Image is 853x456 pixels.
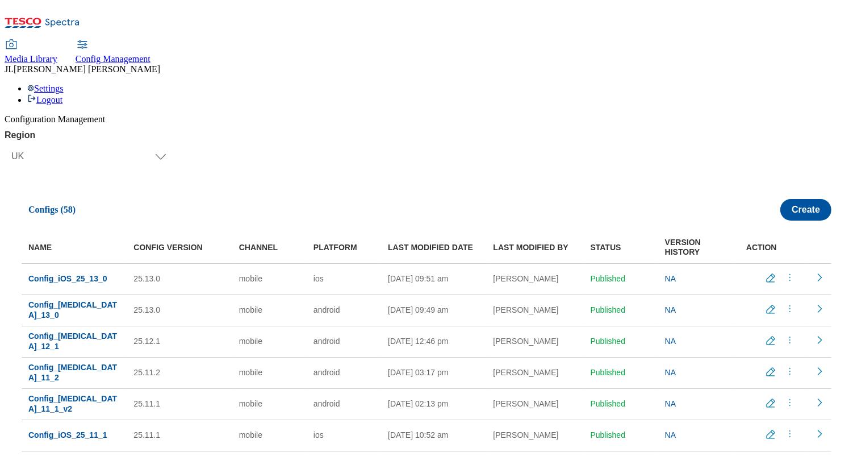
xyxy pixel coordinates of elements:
[27,84,64,93] a: Settings
[14,64,160,74] span: [PERSON_NAME] [PERSON_NAME]
[487,326,584,357] td: [PERSON_NAME]
[381,420,486,451] td: [DATE] 10:52 am
[780,199,831,221] button: Create
[591,305,626,314] span: Published
[591,368,626,377] span: Published
[127,263,232,295] td: 25.13.0
[765,272,776,284] svg: Edit config
[127,420,232,451] td: 25.11.1
[784,428,796,440] svg: menus
[591,430,626,440] span: Published
[5,40,57,64] a: Media Library
[28,331,117,351] span: Config_[MEDICAL_DATA]_12_1
[127,357,232,388] td: 25.11.2
[28,363,117,382] span: Config_[MEDICAL_DATA]_11_2
[814,272,825,283] svg: Readonly config
[127,295,232,326] td: 25.13.0
[658,232,733,263] th: VERSION HISTORY
[232,232,307,263] th: CHANNEL
[665,368,676,377] span: NA
[307,420,381,451] td: ios
[765,397,776,409] svg: Edit config
[487,388,584,420] td: [PERSON_NAME]
[76,54,150,64] span: Config Management
[784,272,796,283] svg: menus
[665,430,676,440] span: NA
[5,114,848,125] div: Configuration Management
[765,429,776,440] svg: Edit config
[381,357,486,388] td: [DATE] 03:17 pm
[814,428,825,440] svg: Readonly config
[5,54,57,64] span: Media Library
[784,303,796,314] svg: menus
[487,295,584,326] td: [PERSON_NAME]
[307,263,381,295] td: ios
[762,397,784,411] button: Edit config
[28,430,107,440] span: Config_iOS_25_11_1
[27,95,62,105] a: Logout
[665,337,676,346] span: NA
[381,326,486,357] td: [DATE] 12:46 pm
[28,300,117,320] span: Config_[MEDICAL_DATA]_13_0
[232,420,307,451] td: mobile
[591,274,626,283] span: Published
[665,399,676,408] span: NA
[307,295,381,326] td: android
[127,326,232,357] td: 25.12.1
[76,40,150,64] a: Config Management
[232,263,307,295] td: mobile
[591,399,626,408] span: Published
[814,303,825,314] svg: Readonly config
[584,232,658,263] th: STATUS
[381,263,486,295] td: [DATE] 09:51 am
[487,357,584,388] td: [PERSON_NAME]
[232,357,307,388] td: mobile
[381,295,486,326] td: [DATE] 09:49 am
[487,263,584,295] td: [PERSON_NAME]
[381,388,486,420] td: [DATE] 02:13 pm
[765,335,776,346] svg: Edit config
[307,357,381,388] td: android
[28,274,107,283] span: Config_iOS_25_13_0
[5,130,173,140] label: Region
[232,388,307,420] td: mobile
[232,326,307,357] td: mobile
[762,366,784,380] button: Edit config
[762,303,784,317] button: Edit config
[765,304,776,315] svg: Edit config
[22,232,127,263] th: NAME
[665,305,676,314] span: NA
[307,232,381,263] th: PLATFORM
[5,64,14,74] span: JL
[487,420,584,451] td: [PERSON_NAME]
[762,334,784,349] button: Edit config
[127,388,232,420] td: 25.11.1
[127,232,232,263] th: CONFIG VERSION
[232,295,307,326] td: mobile
[487,232,584,263] th: LAST MODIFIED BY
[784,366,796,377] svg: menus
[784,334,796,346] svg: menus
[814,334,825,346] svg: Readonly config
[665,274,676,283] span: NA
[307,326,381,357] td: android
[814,397,825,408] svg: Readonly config
[814,366,825,377] svg: Readonly config
[307,388,381,420] td: android
[784,397,796,408] svg: menus
[28,394,117,413] span: Config_[MEDICAL_DATA]_11_1_v2
[765,366,776,378] svg: Edit config
[591,337,626,346] span: Published
[762,428,784,442] button: Edit config
[762,272,784,286] button: Edit config
[733,232,807,263] th: ACTION
[381,232,486,263] th: LAST MODIFIED DATE
[22,205,76,215] label: Configs (58)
